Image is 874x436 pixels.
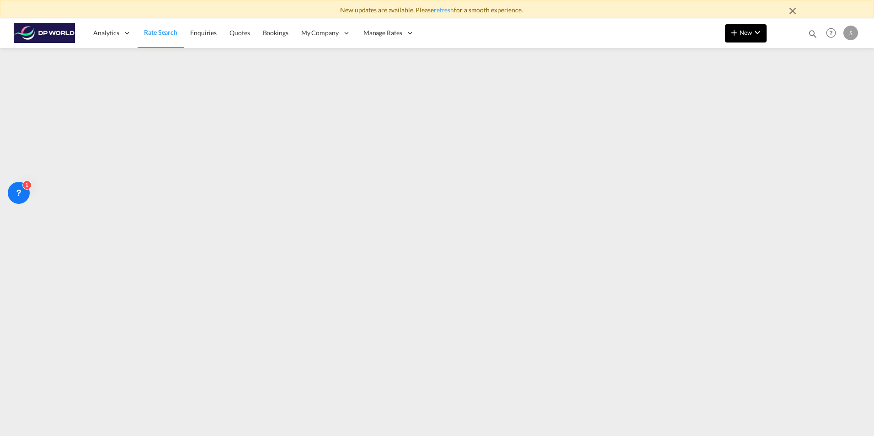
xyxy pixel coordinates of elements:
[295,18,357,48] div: My Company
[729,27,740,38] md-icon: icon-plus 400-fg
[823,25,843,42] div: Help
[301,28,339,37] span: My Company
[725,24,767,43] button: icon-plus 400-fgNewicon-chevron-down
[357,18,421,48] div: Manage Rates
[256,18,295,48] a: Bookings
[14,23,75,43] img: c08ca190194411f088ed0f3ba295208c.png
[87,18,138,48] div: Analytics
[808,29,818,43] div: icon-magnify
[138,18,184,48] a: Rate Search
[808,29,818,39] md-icon: icon-magnify
[93,28,119,37] span: Analytics
[229,29,250,37] span: Quotes
[752,27,763,38] md-icon: icon-chevron-down
[263,29,288,37] span: Bookings
[434,6,454,14] a: refresh
[823,25,839,41] span: Help
[223,18,256,48] a: Quotes
[144,28,177,36] span: Rate Search
[190,29,217,37] span: Enquiries
[843,26,858,40] div: S
[71,5,803,15] div: New updates are available. Please for a smooth experience.
[787,5,798,16] md-icon: icon-close
[184,18,223,48] a: Enquiries
[363,28,402,37] span: Manage Rates
[729,29,763,36] span: New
